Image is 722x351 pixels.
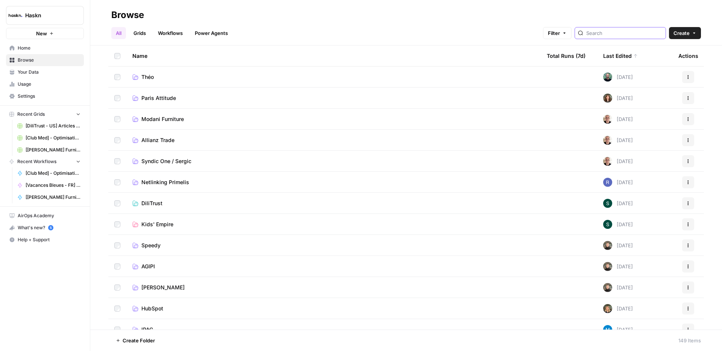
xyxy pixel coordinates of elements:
a: Browse [6,54,84,66]
a: Syndic One / Sergic [132,157,535,165]
span: Netlinking Primelis [141,179,189,186]
a: 5 [48,225,53,230]
a: Paris Attitude [132,94,535,102]
span: Browse [18,57,80,64]
a: HubSpot [132,305,535,312]
span: Create Folder [123,337,155,344]
a: [Vacances Bleues - FR] Pages refonte sites hôtels - [GEOGRAPHIC_DATA] [14,179,84,191]
a: Allianz Trade [132,136,535,144]
a: Théo [132,73,535,81]
a: [[PERSON_NAME] Furniture - US] Pages catégories - 500-1000 mots [14,191,84,203]
img: ziyu4k121h9vid6fczkx3ylgkuqx [603,304,612,313]
span: New [36,30,47,37]
button: Create [669,27,701,39]
span: [[PERSON_NAME] Furniture - US] Pages catégories - 500-1000 mots Grid [26,147,80,153]
a: Workflows [153,27,187,39]
img: Haskn Logo [9,9,22,22]
div: Browse [111,9,144,21]
div: [DATE] [603,94,633,103]
span: [PERSON_NAME] [141,284,185,291]
div: Name [132,45,535,66]
a: [Club Med] - Optimisation + FAQ Grid [14,132,84,144]
span: Help + Support [18,236,80,243]
span: Recent Grids [17,111,45,118]
a: Settings [6,90,84,102]
span: Speedy [141,242,161,249]
a: IPAG [132,326,535,333]
span: Kids' Empire [141,221,173,228]
a: Kids' Empire [132,221,535,228]
div: What's new? [6,222,83,233]
button: Workspace: Haskn [6,6,84,25]
span: Théo [141,73,154,81]
div: [DATE] [603,220,633,229]
img: wbc4lf7e8no3nva14b2bd9f41fnh [603,94,612,103]
button: New [6,28,84,39]
button: Create Folder [111,334,159,346]
span: Home [18,45,80,51]
div: Actions [678,45,698,66]
div: [DATE] [603,157,633,166]
button: Help + Support [6,234,84,246]
div: [DATE] [603,73,633,82]
span: Modani Furniture [141,115,184,123]
span: [Club Med] - Optimisation + FAQ [26,170,80,177]
span: Filter [548,29,560,37]
div: 149 Items [678,337,701,344]
a: Usage [6,78,84,90]
div: [DATE] [603,115,633,124]
a: DiliTrust [132,200,535,207]
span: AGIPI [141,263,155,270]
div: Total Runs (7d) [547,45,585,66]
a: Speedy [132,242,535,249]
img: udf09rtbz9abwr5l4z19vkttxmie [603,262,612,271]
a: Your Data [6,66,84,78]
span: [Vacances Bleues - FR] Pages refonte sites hôtels - [GEOGRAPHIC_DATA] [26,182,80,189]
span: Usage [18,81,80,88]
img: xlx1vc11lo246mpl6i14p9z1ximr [603,325,612,334]
div: [DATE] [603,199,633,208]
img: 7vx8zh0uhckvat9sl0ytjj9ndhgk [603,115,612,124]
img: 1zy2mh8b6ibtdktd6l3x6modsp44 [603,220,612,229]
a: AGIPI [132,263,535,270]
a: [PERSON_NAME] [132,284,535,291]
img: 1zy2mh8b6ibtdktd6l3x6modsp44 [603,199,612,208]
div: [DATE] [603,304,633,313]
div: [DATE] [603,325,633,334]
button: Recent Grids [6,109,84,120]
span: IPAG [141,326,153,333]
div: [DATE] [603,178,633,187]
span: Create [673,29,690,37]
div: Last Edited [603,45,638,66]
span: DiliTrust [141,200,162,207]
span: [DiliTrust - US] Articles de blog 700-1000 mots Grid [26,123,80,129]
a: Modani Furniture [132,115,535,123]
span: Syndic One / Sergic [141,157,191,165]
div: [DATE] [603,136,633,145]
div: [DATE] [603,262,633,271]
a: Netlinking Primelis [132,179,535,186]
span: Settings [18,93,80,100]
span: Haskn [25,12,71,19]
img: eldrt0s0bgdfrxd9l65lxkaynort [603,73,612,82]
img: 7vx8zh0uhckvat9sl0ytjj9ndhgk [603,136,612,145]
button: What's new? 5 [6,222,84,234]
a: Grids [129,27,150,39]
a: All [111,27,126,39]
button: Recent Workflows [6,156,84,167]
a: [DiliTrust - US] Articles de blog 700-1000 mots Grid [14,120,84,132]
text: 5 [50,226,52,230]
a: Power Agents [190,27,232,39]
div: [DATE] [603,241,633,250]
span: HubSpot [141,305,163,312]
span: Allianz Trade [141,136,174,144]
div: [DATE] [603,283,633,292]
span: AirOps Academy [18,212,80,219]
img: udf09rtbz9abwr5l4z19vkttxmie [603,241,612,250]
span: Paris Attitude [141,94,176,102]
img: u6bh93quptsxrgw026dpd851kwjs [603,178,612,187]
a: AirOps Academy [6,210,84,222]
button: Filter [543,27,572,39]
span: Your Data [18,69,80,76]
span: [Club Med] - Optimisation + FAQ Grid [26,135,80,141]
